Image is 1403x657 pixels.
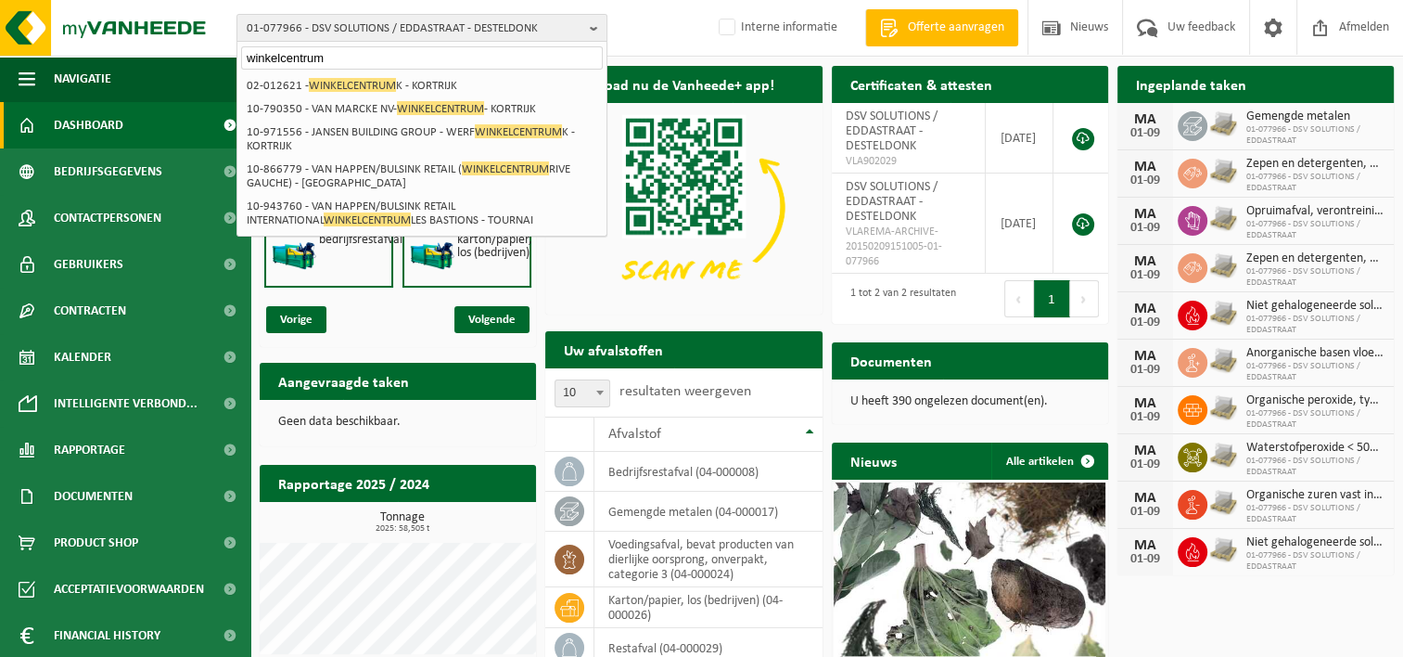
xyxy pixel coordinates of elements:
span: Intelligente verbond... [54,380,198,427]
div: MA [1127,538,1164,553]
h2: Rapportage 2025 / 2024 [260,465,448,501]
span: DSV SOLUTIONS / EDDASTRAAT - DESTELDONK [846,109,937,153]
div: 01-09 [1127,458,1164,471]
h4: bedrijfsrestafval [319,234,402,247]
span: 01-077966 - DSV SOLUTIONS / EDDASTRAAT [1246,124,1384,147]
span: Documenten [54,473,133,520]
h4: karton/papier, los (bedrijven) [457,234,532,260]
span: 2025: 58,505 t [269,524,536,534]
div: 01-09 [1127,553,1164,566]
td: bedrijfsrestafval (04-000008) [594,452,822,492]
label: resultaten weergeven [619,384,751,399]
span: Bedrijfsgegevens [54,148,162,195]
p: Geen data beschikbaar. [278,416,517,429]
img: HK-XZ-20-GN-12 [409,232,455,278]
span: WINKELCENTRUM [324,213,411,226]
span: 01-077966 - DSV SOLUTIONS / EDDASTRAAT [1246,266,1384,289]
td: voedingsafval, bevat producten van dierlijke oorsprong, onverpakt, categorie 3 (04-000024) [594,532,822,587]
div: MA [1127,349,1164,364]
span: 10 [555,380,610,407]
a: Offerte aanvragen [865,9,1018,46]
div: 01-09 [1127,364,1164,377]
img: LP-PA-00000-WDN-11 [1207,109,1239,140]
span: Afvalstof [608,427,661,442]
div: 1 tot 2 van 2 resultaten [841,278,956,319]
span: Product Shop [54,520,138,566]
h2: Documenten [832,342,950,379]
button: Next [1070,280,1099,317]
span: Zepen en detergenten, gevaarlijk in kleinverpakking [1246,157,1384,172]
span: 10 [555,380,609,406]
div: MA [1127,254,1164,269]
img: HK-XZ-20-GN-12 [271,232,317,278]
img: LP-PA-00000-WDN-11 [1207,345,1239,377]
img: LP-PA-00000-WDN-11 [1207,487,1239,519]
span: Contactpersonen [54,195,161,241]
div: 01-09 [1127,127,1164,140]
span: WINKELCENTRUM [309,78,396,92]
span: Rapportage [54,427,125,473]
input: Zoeken naar gekoppelde vestigingen [241,46,603,70]
span: Dashboard [54,102,123,148]
span: 01-077966 - DSV SOLUTIONS / EDDASTRAAT - DESTELDONK [247,15,582,43]
span: 01-077966 - DSV SOLUTIONS / EDDASTRAAT [1246,219,1384,241]
div: 01-09 [1127,174,1164,187]
h2: Aangevraagde taken [260,363,427,399]
span: 01-077966 - DSV SOLUTIONS / EDDASTRAAT [1246,456,1384,478]
h2: Certificaten & attesten [832,66,1011,102]
li: 10-790350 - VAN MARCKE NV- - KORTRIJK [241,97,603,121]
span: Organische peroxide, type f [1246,393,1384,408]
span: VLAREMA-ARCHIVE-20150209151005-01-077966 [846,225,972,269]
h2: Download nu de Vanheede+ app! [545,66,793,102]
img: LP-PA-00000-WDN-11 [1207,298,1239,329]
td: karton/papier, los (bedrijven) (04-000026) [594,587,822,628]
h2: Uw afvalstoffen [545,331,682,367]
label: Interne informatie [715,14,837,42]
img: LP-PA-00000-WDN-11 [1207,440,1239,471]
button: Previous [1004,280,1034,317]
span: 01-077966 - DSV SOLUTIONS / EDDASTRAAT [1246,172,1384,194]
div: MA [1127,444,1164,458]
button: 01-077966 - DSV SOLUTIONS / EDDASTRAAT - DESTELDONK [236,14,607,42]
li: 10-866779 - VAN HAPPEN/BULSINK RETAIL ( RIVE GAUCHE) - [GEOGRAPHIC_DATA] [241,158,603,195]
div: MA [1127,160,1164,174]
h3: Tonnage [269,511,536,534]
a: Bekijk rapportage [398,501,534,538]
span: Acceptatievoorwaarden [54,566,204,612]
li: 02-012621 - K - KORTRIJK [241,74,603,97]
div: 01-09 [1127,506,1164,519]
span: WINKELCENTRUM [475,124,562,138]
span: Kalender [54,334,111,380]
span: 01-077966 - DSV SOLUTIONS / EDDASTRAAT [1246,550,1384,573]
span: Gemengde metalen [1246,109,1384,124]
img: Download de VHEPlus App [545,103,822,311]
span: Volgende [454,306,529,333]
h2: Ingeplande taken [1117,66,1265,102]
img: LP-PA-00000-WDN-11 [1207,156,1239,187]
div: MA [1127,112,1164,127]
span: Waterstofperoxide < 50% in kleinverpakking [1246,441,1384,456]
li: 10-943760 - VAN HAPPEN/BULSINK RETAIL INTERNATIONAL LES BASTIONS - TOURNAI [241,195,603,232]
span: Gebruikers [54,241,123,288]
div: 01-09 [1127,269,1164,282]
div: 01-09 [1127,222,1164,235]
td: [DATE] [986,174,1052,274]
img: LP-PA-00000-WDN-11 [1207,393,1239,424]
td: [DATE] [986,103,1052,174]
div: 01-09 [1127,316,1164,329]
img: LP-PA-00000-WDN-11 [1207,203,1239,235]
span: VLA902029 [846,154,972,169]
span: DSV SOLUTIONS / EDDASTRAAT - DESTELDONK [846,180,937,224]
button: 1 [1034,280,1070,317]
span: 01-077966 - DSV SOLUTIONS / EDDASTRAAT [1246,314,1384,336]
div: MA [1127,302,1164,316]
span: WINKELCENTRUM [397,101,484,115]
div: MA [1127,207,1164,222]
span: Zepen en detergenten, niet gevaarlijk, in kleinverpakking [1246,251,1384,266]
span: Navigatie [54,56,111,102]
img: LP-PA-00000-WDN-11 [1207,251,1239,282]
span: Organische zuren vast in kleinverpakking [1246,488,1384,503]
td: gemengde metalen (04-000017) [594,492,822,532]
span: Opruimafval, verontreinigd met diverse niet-gevaarlijke afvalstoffen [1246,204,1384,219]
p: U heeft 390 ongelezen document(en). [850,395,1090,408]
